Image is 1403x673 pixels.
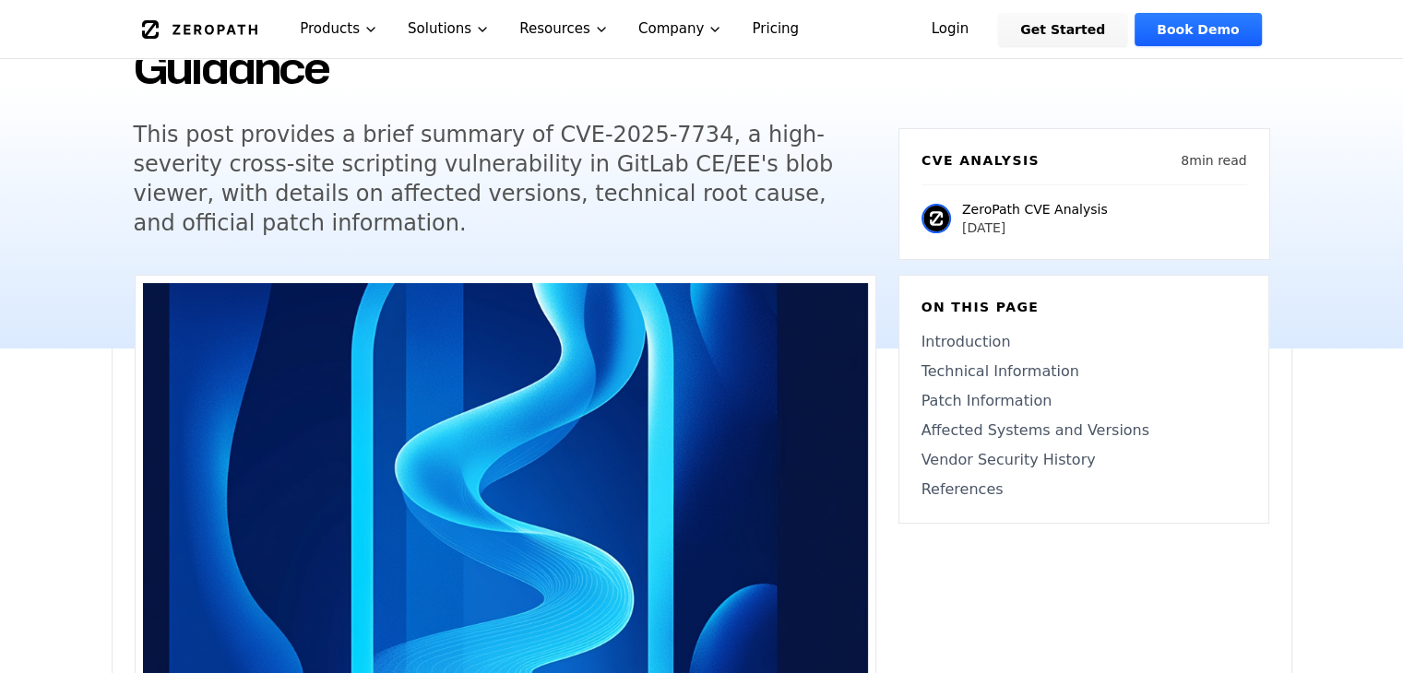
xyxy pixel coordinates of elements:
p: ZeroPath CVE Analysis [962,200,1108,218]
p: 8 min read [1181,151,1246,170]
a: Affected Systems and Versions [921,419,1246,442]
a: Book Demo [1135,13,1261,46]
h5: This post provides a brief summary of CVE-2025-7734, a high-severity cross-site scripting vulnera... [134,120,842,238]
a: Technical Information [921,360,1246,383]
a: References [921,478,1246,501]
a: Login [910,13,992,46]
a: Vendor Security History [921,449,1246,471]
a: Introduction [921,331,1246,353]
a: Patch Information [921,390,1246,412]
img: ZeroPath CVE Analysis [921,204,951,233]
a: Get Started [998,13,1127,46]
h6: CVE Analysis [921,151,1040,170]
p: [DATE] [962,218,1108,237]
h6: On this page [921,298,1246,316]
